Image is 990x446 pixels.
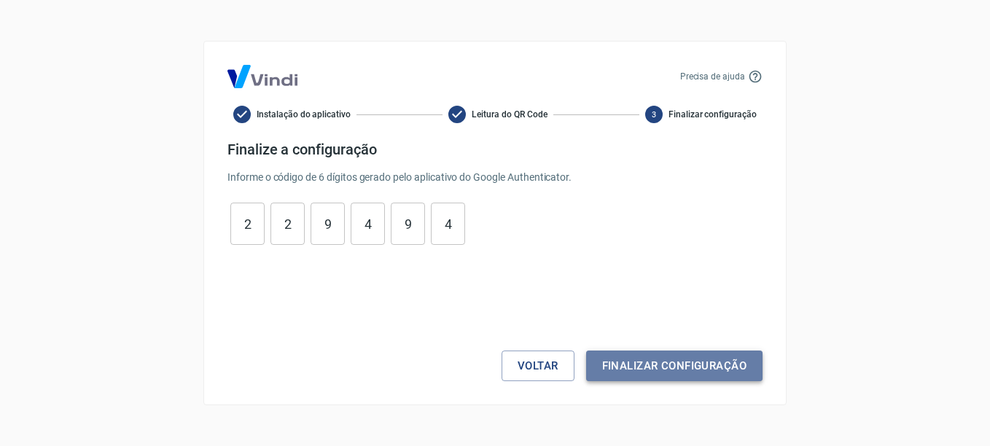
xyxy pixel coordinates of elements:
[227,65,297,88] img: Logo Vind
[680,70,745,83] p: Precisa de ajuda
[227,141,763,158] h4: Finalize a configuração
[669,108,757,121] span: Finalizar configuração
[257,108,351,121] span: Instalação do aplicativo
[227,170,763,185] p: Informe o código de 6 dígitos gerado pelo aplicativo do Google Authenticator.
[586,351,763,381] button: Finalizar configuração
[652,110,656,120] text: 3
[502,351,574,381] button: Voltar
[472,108,547,121] span: Leitura do QR Code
